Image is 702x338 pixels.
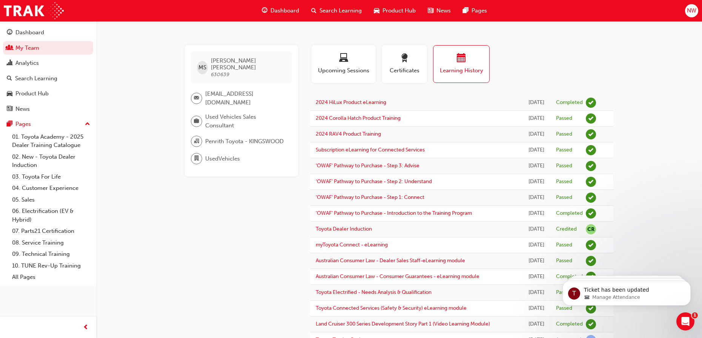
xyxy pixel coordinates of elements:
a: pages-iconPages [457,3,493,18]
div: Trak [27,78,38,86]
div: Trak [27,113,38,121]
span: We've completed your ticket [27,35,102,41]
div: Trak [27,233,38,241]
div: Trak [27,205,38,213]
span: news-icon [428,6,433,15]
span: pages-icon [7,121,12,128]
div: Completed [556,210,583,217]
span: Product Hub [382,6,416,15]
a: 02. New - Toyota Dealer Induction [9,151,93,171]
span: null-icon [586,224,596,234]
button: Pages [3,117,93,131]
div: Thu Oct 31 2024 13:48:51 GMT+1100 (Australian Eastern Daylight Time) [528,320,545,329]
span: learningRecordVerb_PASS-icon [586,177,596,187]
div: Wed Apr 30 2025 17:42:26 GMT+1000 (Australian Eastern Standard Time) [528,177,545,186]
a: myToyota Connect - eLearning [316,242,388,248]
span: learningRecordVerb_PASS-icon [586,256,596,266]
span: Certificates [387,66,421,75]
div: Profile image for Trak [9,66,24,81]
div: News [15,105,30,113]
span: organisation-icon [194,136,199,146]
div: Wed Apr 30 2025 16:29:23 GMT+1000 (Australian Eastern Standard Time) [528,193,545,202]
div: Wed Nov 06 2024 12:29:32 GMT+1100 (Australian Eastern Daylight Time) [528,288,545,297]
div: Passed [556,194,572,201]
div: Passed [556,178,572,185]
div: Passed [556,162,572,170]
span: award-icon [400,54,409,64]
button: Tickets [101,235,151,265]
a: Toyota Connected Services (Safety & Security) eLearning module [316,305,467,311]
div: Profile image for Trak [9,225,24,240]
a: Australian Consumer Law - Dealer Sales Staff-eLearning module [316,257,465,264]
div: Fri Jun 20 2025 10:00:00 GMT+1000 (Australian Eastern Standard Time) [528,98,545,107]
button: Upcoming Sessions [312,45,376,83]
span: learningRecordVerb_PASS-icon [586,113,596,124]
div: Thu May 01 2025 13:19:13 GMT+1000 (Australian Eastern Standard Time) [528,162,545,170]
span: learningRecordVerb_COMPLETE-icon [586,98,596,108]
span: up-icon [85,119,90,129]
span: department-icon [194,154,199,164]
img: Trak [4,2,64,19]
div: Thu Feb 13 2025 12:19:14 GMT+1100 (Australian Eastern Daylight Time) [528,241,545,249]
div: Analytics [15,59,39,67]
div: Thu Oct 31 2024 14:09:41 GMT+1100 (Australian Eastern Daylight Time) [528,304,545,313]
span: guage-icon [7,29,12,36]
a: guage-iconDashboard [256,3,305,18]
div: • [DATE] [39,233,60,241]
div: Training [27,141,48,149]
span: We've completed your ticket [27,70,102,76]
span: learningRecordVerb_COMPLETE-icon [586,319,596,329]
div: Product Hub [15,89,49,98]
div: Profile image for Trak [9,102,24,117]
div: Profile image for Training [9,134,24,149]
span: UsedVehicles [205,154,240,163]
span: 1 [692,312,698,318]
a: news-iconNews [422,3,457,18]
div: Pages [15,120,31,128]
span: chart-icon [7,60,12,67]
a: News [3,102,93,116]
span: prev-icon [83,323,89,332]
a: Subscription eLearning for Connected Services [316,147,425,153]
a: All Pages [9,271,93,283]
span: Inactive User Showing [34,98,93,106]
span: learningRecordVerb_PASS-icon [586,240,596,250]
span: Upcoming Sessions [317,66,370,75]
span: NW [687,6,696,15]
a: Australian Consumer Law - Consumer Guarantees - eLearning module [316,273,479,280]
span: MS [198,63,206,72]
span: news-icon [7,106,12,113]
button: Messages [50,235,100,265]
a: Dashboard [3,26,93,40]
div: Thu Jun 19 2025 13:46:18 GMT+1000 (Australian Eastern Standard Time) [528,114,545,123]
div: Passed [556,257,572,265]
div: Passed [556,115,572,122]
span: briefcase-icon [194,116,199,126]
a: Toyota Electrified - Needs Analysis & Qualification [316,289,432,295]
span: Penrith Toyota - KINGSWOOD [205,137,284,146]
div: • 22h ago [49,141,74,149]
a: 01. Toyota Academy - 2025 Dealer Training Catalogue [9,131,93,151]
a: Search Learning [3,72,93,86]
span: learningRecordVerb_PASS-icon [586,129,596,139]
span: people-icon [7,45,12,52]
span: guage-icon [262,6,267,15]
div: Close [132,3,146,17]
div: Trak [27,169,38,177]
a: 2024 HiLux Product eLearning [316,99,386,106]
a: 03. Toyota For Life [9,171,93,183]
a: 04. Customer Experience [9,182,93,194]
span: TRC Login Issues [34,62,79,70]
span: Pages [472,6,487,15]
a: 2024 RAV4 Product Training [316,131,381,137]
span: Search Learning [320,6,362,15]
span: Looking to enrol in a session? Remember to keep an eye on the session location or region Or searc... [27,226,353,232]
a: car-iconProduct Hub [368,3,422,18]
button: Learning History [433,45,490,83]
a: 05. Sales [9,194,93,206]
